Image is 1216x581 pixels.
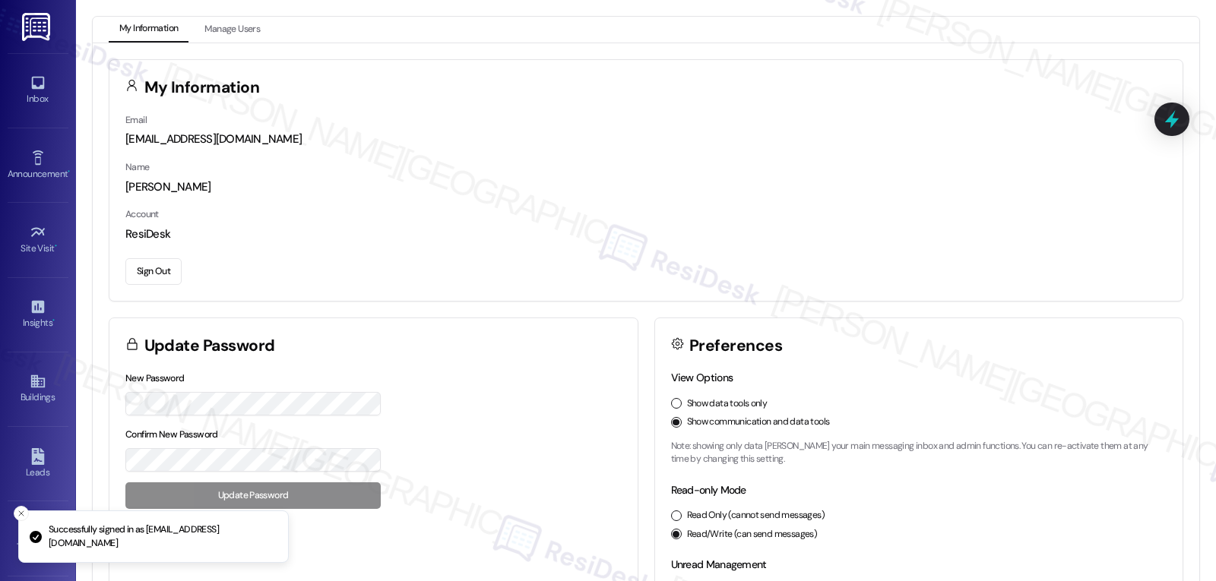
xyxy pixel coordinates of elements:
label: Name [125,161,150,173]
span: • [55,241,57,251]
h3: Update Password [144,338,275,354]
h3: My Information [144,80,260,96]
a: Buildings [8,368,68,409]
span: • [68,166,70,177]
span: • [52,315,55,326]
label: Show data tools only [687,397,768,411]
label: Read Only (cannot send messages) [687,509,825,523]
div: [PERSON_NAME] [125,179,1167,195]
label: Read/Write (can send messages) [687,528,818,542]
label: Read-only Mode [671,483,746,497]
label: Unread Management [671,557,767,571]
button: Close toast [14,506,29,521]
p: Successfully signed in as [EMAIL_ADDRESS][DOMAIN_NAME] [49,523,276,550]
h3: Preferences [689,338,782,354]
img: ResiDesk Logo [22,13,53,41]
label: New Password [125,372,185,384]
div: ResiDesk [125,226,1167,242]
label: Confirm New Password [125,428,218,440]
button: Manage Users [194,17,271,43]
label: Email [125,114,147,126]
label: View Options [671,371,733,384]
button: Sign Out [125,258,182,285]
p: Note: showing only data [PERSON_NAME] your main messaging inbox and admin functions. You can re-a... [671,440,1167,466]
a: Templates • [8,518,68,559]
label: Account [125,208,159,220]
a: Leads [8,444,68,485]
button: My Information [109,17,188,43]
a: Insights • [8,294,68,335]
label: Show communication and data tools [687,415,830,429]
a: Inbox [8,70,68,111]
div: [EMAIL_ADDRESS][DOMAIN_NAME] [125,131,1167,147]
a: Site Visit • [8,219,68,261]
